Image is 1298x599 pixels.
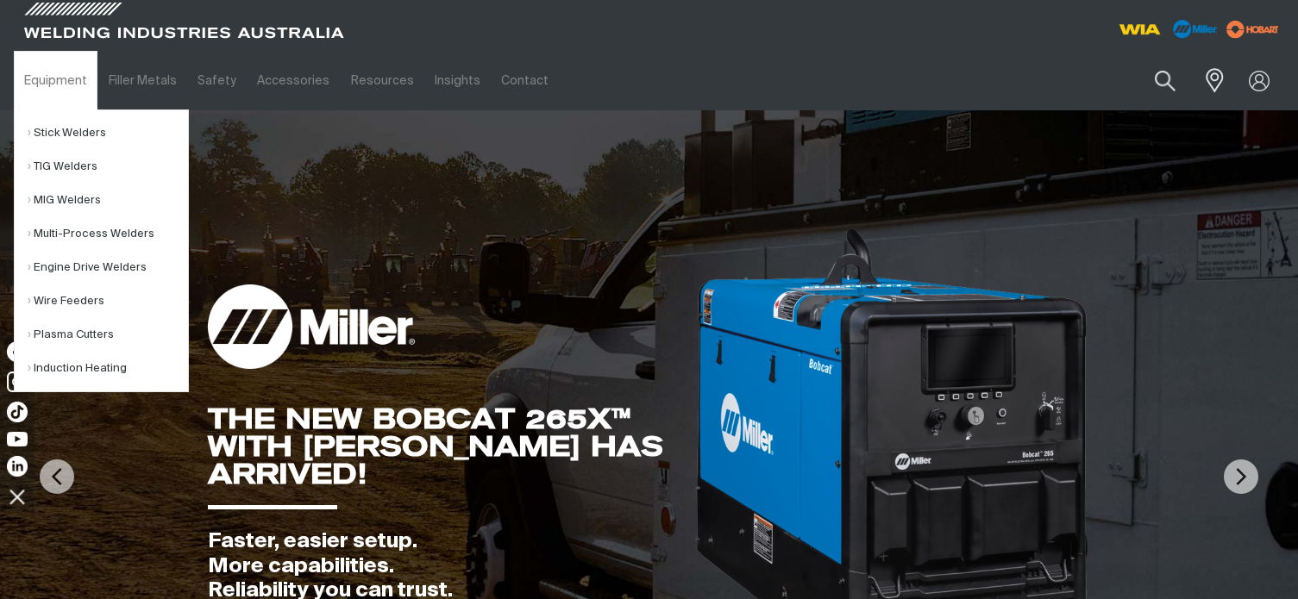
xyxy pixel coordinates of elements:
a: Insights [424,51,491,110]
img: TikTok [7,402,28,422]
a: Contact [491,51,559,110]
a: Multi-Process Welders [28,217,188,251]
a: Stick Welders [28,116,188,150]
img: Facebook [7,341,28,362]
input: Product name or item number... [1114,60,1195,101]
ul: Equipment Submenu [14,109,189,392]
a: Plasma Cutters [28,318,188,352]
a: Engine Drive Welders [28,251,188,284]
img: PrevArrow [40,459,74,494]
a: Wire Feeders [28,284,188,318]
a: Equipment [14,51,97,110]
a: TIG Welders [28,150,188,184]
img: YouTube [7,432,28,446]
button: Search products [1136,60,1195,101]
a: Resources [341,51,424,110]
a: MIG Welders [28,184,188,217]
div: THE NEW BOBCAT 265X™ WITH [PERSON_NAME] HAS ARRIVED! [208,405,693,488]
img: hide socials [3,482,32,511]
a: Accessories [247,51,340,110]
img: NextArrow [1224,459,1258,494]
nav: Main [14,51,967,110]
a: Filler Metals [97,51,186,110]
a: Induction Heating [28,352,188,385]
img: Instagram [7,371,28,392]
a: Safety [187,51,247,110]
img: LinkedIn [7,456,28,477]
img: miller [1221,16,1284,42]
